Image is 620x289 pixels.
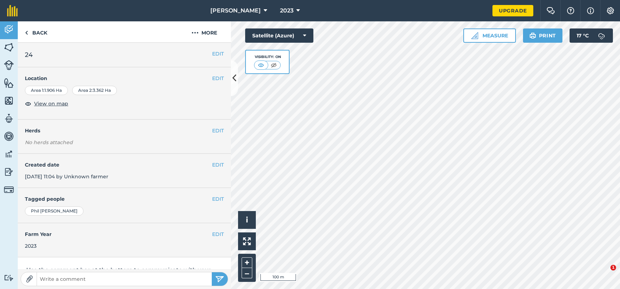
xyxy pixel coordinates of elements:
img: A cog icon [606,7,615,14]
img: svg+xml;base64,PHN2ZyB4bWxucz0iaHR0cDovL3d3dy53My5vcmcvMjAwMC9zdmciIHdpZHRoPSI1MCIgaGVpZ2h0PSI0MC... [257,62,265,69]
img: svg+xml;base64,PD94bWwgdmVyc2lvbj0iMS4wIiBlbmNvZGluZz0idXRmLTgiPz4KPCEtLSBHZW5lcmF0b3I6IEFkb2JlIE... [4,149,14,159]
button: 17 °C [570,28,613,43]
span: [PERSON_NAME] [210,6,261,15]
h4: Farm Year [25,230,224,238]
h4: Location [25,74,224,82]
img: svg+xml;base64,PHN2ZyB4bWxucz0iaHR0cDovL3d3dy53My5vcmcvMjAwMC9zdmciIHdpZHRoPSI1NiIgaGVpZ2h0PSI2MC... [4,95,14,106]
span: 2023 [280,6,293,15]
button: i [238,211,256,229]
div: 2023 [25,242,224,250]
img: svg+xml;base64,PHN2ZyB4bWxucz0iaHR0cDovL3d3dy53My5vcmcvMjAwMC9zdmciIHdpZHRoPSIxOSIgaGVpZ2h0PSIyNC... [529,31,536,40]
em: No herds attached [25,138,231,146]
img: svg+xml;base64,PHN2ZyB4bWxucz0iaHR0cDovL3d3dy53My5vcmcvMjAwMC9zdmciIHdpZHRoPSI5IiBoZWlnaHQ9IjI0Ii... [25,28,28,37]
span: 17 ° C [577,28,589,43]
button: EDIT [212,50,224,58]
img: svg+xml;base64,PD94bWwgdmVyc2lvbj0iMS4wIiBlbmNvZGluZz0idXRmLTgiPz4KPCEtLSBHZW5lcmF0b3I6IEFkb2JlIE... [4,167,14,177]
div: Phil [PERSON_NAME] [25,206,83,216]
button: EDIT [212,195,224,203]
h4: Herds [25,127,231,135]
img: svg+xml;base64,PHN2ZyB4bWxucz0iaHR0cDovL3d3dy53My5vcmcvMjAwMC9zdmciIHdpZHRoPSI1MCIgaGVpZ2h0PSI0MC... [269,62,278,69]
button: + [242,257,252,268]
button: Satellite (Azure) [245,28,313,43]
button: EDIT [212,127,224,135]
img: svg+xml;base64,PHN2ZyB4bWxucz0iaHR0cDovL3d3dy53My5vcmcvMjAwMC9zdmciIHdpZHRoPSI1NiIgaGVpZ2h0PSI2MC... [4,78,14,88]
a: Back [18,21,54,42]
img: svg+xml;base64,PHN2ZyB4bWxucz0iaHR0cDovL3d3dy53My5vcmcvMjAwMC9zdmciIHdpZHRoPSIxNyIgaGVpZ2h0PSIxNy... [587,6,594,15]
p: Use the comment bar at the bottom to communicate with your team or attach photos. [26,266,222,283]
div: Area 1 : 1.906 Ha [25,86,68,95]
span: View on map [34,100,68,107]
h2: 24 [25,50,224,60]
button: EDIT [212,74,224,82]
button: EDIT [212,161,224,169]
div: [DATE] 11:04 by Unknown farmer [18,154,231,188]
img: svg+xml;base64,PHN2ZyB4bWxucz0iaHR0cDovL3d3dy53My5vcmcvMjAwMC9zdmciIHdpZHRoPSIxOCIgaGVpZ2h0PSIyNC... [25,99,31,108]
img: Four arrows, one pointing top left, one top right, one bottom right and the last bottom left [243,237,251,245]
button: EDIT [212,230,224,238]
img: svg+xml;base64,PD94bWwgdmVyc2lvbj0iMS4wIiBlbmNvZGluZz0idXRmLTgiPz4KPCEtLSBHZW5lcmF0b3I6IEFkb2JlIE... [4,185,14,195]
button: Print [523,28,563,43]
img: svg+xml;base64,PD94bWwgdmVyc2lvbj0iMS4wIiBlbmNvZGluZz0idXRmLTgiPz4KPCEtLSBHZW5lcmF0b3I6IEFkb2JlIE... [4,274,14,281]
img: svg+xml;base64,PD94bWwgdmVyc2lvbj0iMS4wIiBlbmNvZGluZz0idXRmLTgiPz4KPCEtLSBHZW5lcmF0b3I6IEFkb2JlIE... [4,113,14,124]
img: svg+xml;base64,PD94bWwgdmVyc2lvbj0iMS4wIiBlbmNvZGluZz0idXRmLTgiPz4KPCEtLSBHZW5lcmF0b3I6IEFkb2JlIE... [594,28,609,43]
img: svg+xml;base64,PHN2ZyB4bWxucz0iaHR0cDovL3d3dy53My5vcmcvMjAwMC9zdmciIHdpZHRoPSI1NiIgaGVpZ2h0PSI2MC... [4,42,14,53]
img: Two speech bubbles overlapping with the left bubble in the forefront [546,7,555,14]
button: More [178,21,231,42]
div: Area 2 : 3.362 Ha [72,86,117,95]
img: svg+xml;base64,PHN2ZyB4bWxucz0iaHR0cDovL3d3dy53My5vcmcvMjAwMC9zdmciIHdpZHRoPSIyMCIgaGVpZ2h0PSIyNC... [192,28,199,37]
button: – [242,268,252,278]
h4: Created date [25,161,224,169]
a: Upgrade [492,5,533,16]
img: svg+xml;base64,PD94bWwgdmVyc2lvbj0iMS4wIiBlbmNvZGluZz0idXRmLTgiPz4KPCEtLSBHZW5lcmF0b3I6IEFkb2JlIE... [4,60,14,70]
img: Ruler icon [471,32,478,39]
img: svg+xml;base64,PD94bWwgdmVyc2lvbj0iMS4wIiBlbmNvZGluZz0idXRmLTgiPz4KPCEtLSBHZW5lcmF0b3I6IEFkb2JlIE... [4,24,14,35]
div: Visibility: On [254,54,281,60]
img: A question mark icon [566,7,575,14]
span: 1 [610,265,616,270]
iframe: Intercom live chat [596,265,613,282]
h4: Tagged people [25,195,224,203]
button: Measure [463,28,516,43]
input: Write a comment [37,274,212,284]
span: i [246,215,248,224]
button: View on map [25,99,68,108]
img: svg+xml;base64,PHN2ZyB4bWxucz0iaHR0cDovL3d3dy53My5vcmcvMjAwMC9zdmciIHdpZHRoPSIyNSIgaGVpZ2h0PSIyNC... [215,275,224,283]
img: svg+xml;base64,PD94bWwgdmVyc2lvbj0iMS4wIiBlbmNvZGluZz0idXRmLTgiPz4KPCEtLSBHZW5lcmF0b3I6IEFkb2JlIE... [4,131,14,142]
img: fieldmargin Logo [7,5,18,16]
img: Paperclip icon [26,275,33,283]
